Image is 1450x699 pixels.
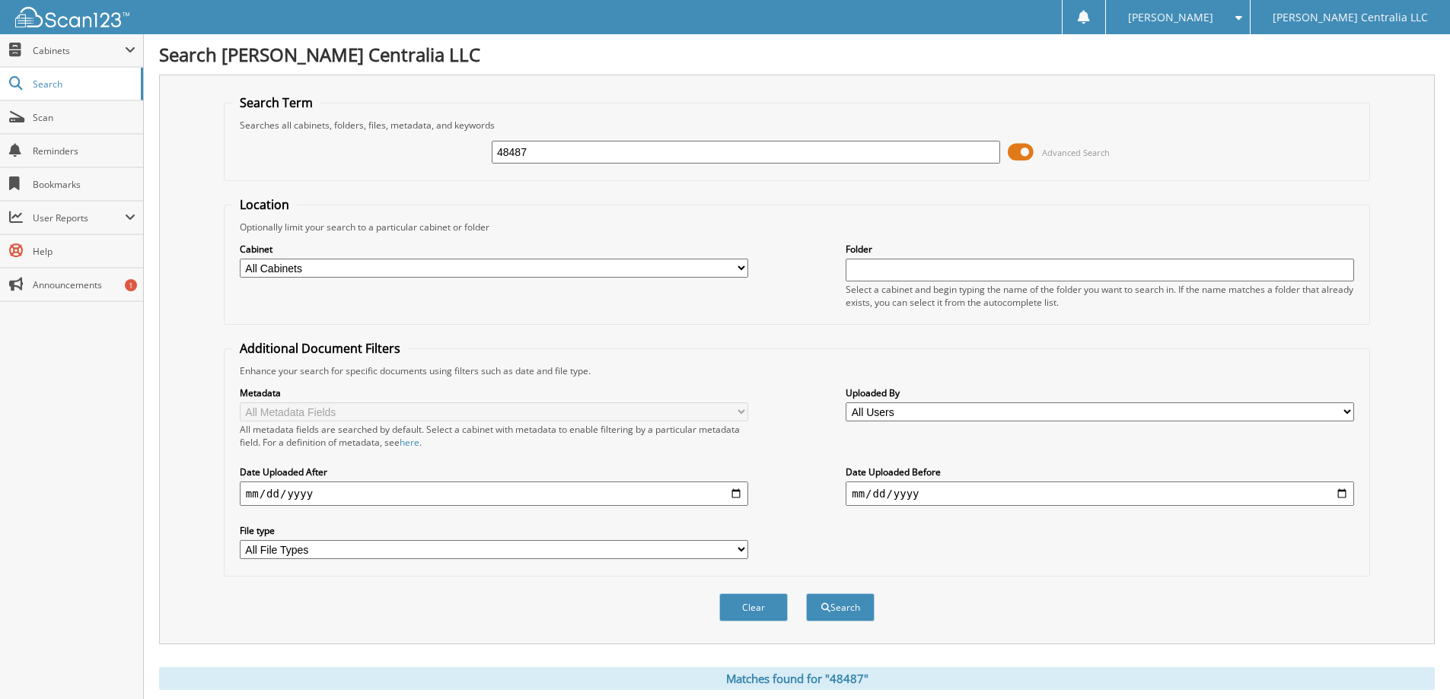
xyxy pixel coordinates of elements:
[240,465,748,478] label: Date Uploaded After
[806,593,875,621] button: Search
[846,465,1354,478] label: Date Uploaded Before
[846,386,1354,399] label: Uploaded By
[846,283,1354,309] div: Select a cabinet and begin typing the name of the folder you want to search in. If the name match...
[33,44,125,57] span: Cabinets
[33,78,133,91] span: Search
[232,119,1362,132] div: Searches all cabinets, folders, files, metadata, and keywords
[240,481,748,506] input: start
[846,243,1354,256] label: Folder
[846,481,1354,506] input: end
[33,245,135,258] span: Help
[33,178,135,191] span: Bookmarks
[1042,147,1110,158] span: Advanced Search
[240,386,748,399] label: Metadata
[240,423,748,449] div: All metadata fields are searched by default. Select a cabinet with metadata to enable filtering b...
[240,243,748,256] label: Cabinet
[33,211,125,224] span: User Reports
[15,7,129,27] img: scan123-logo-white.svg
[400,436,419,449] a: here
[232,196,297,213] legend: Location
[719,593,788,621] button: Clear
[33,145,135,157] span: Reminders
[159,42,1435,67] h1: Search [PERSON_NAME] Centralia LLC
[232,364,1362,377] div: Enhance your search for specific documents using filters such as date and file type.
[240,524,748,537] label: File type
[159,667,1435,690] div: Matches found for "48487"
[232,340,408,357] legend: Additional Document Filters
[1273,13,1428,22] span: [PERSON_NAME] Centralia LLC
[232,94,320,111] legend: Search Term
[33,111,135,124] span: Scan
[125,279,137,291] div: 1
[232,221,1362,234] div: Optionally limit your search to a particular cabinet or folder
[1128,13,1213,22] span: [PERSON_NAME]
[33,278,135,291] span: Announcements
